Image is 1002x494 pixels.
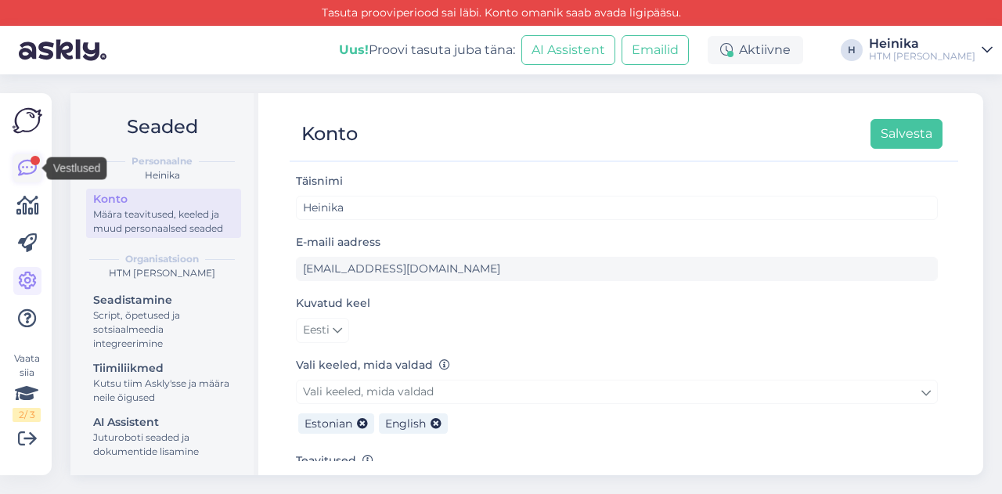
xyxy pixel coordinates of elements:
a: Eesti [296,318,349,343]
b: Uus! [339,42,369,57]
span: Vali keeled, mida valdad [303,384,434,398]
label: E-maili aadress [296,234,380,251]
div: Heinika [83,168,241,182]
input: Sisesta nimi [296,196,938,220]
div: Kutsu tiim Askly'sse ja määra neile õigused [93,377,234,405]
span: Eesti [303,322,330,339]
div: Script, õpetused ja sotsiaalmeedia integreerimine [93,308,234,351]
div: Proovi tasuta juba täna: [339,41,515,59]
input: Sisesta e-maili aadress [296,257,938,281]
div: AI Assistent [93,414,234,431]
button: Salvesta [870,119,943,149]
div: Seadistamine [93,292,234,308]
div: Konto [93,191,234,207]
button: Emailid [622,35,689,65]
label: Teavitused [296,453,373,469]
a: Vali keeled, mida valdad [296,380,938,404]
b: Organisatsioon [125,252,199,266]
div: HTM [PERSON_NAME] [869,50,975,63]
a: KontoMäära teavitused, keeled ja muud personaalsed seaded [86,189,241,238]
label: Täisnimi [296,173,343,189]
label: Kuvatud keel [296,295,370,312]
div: Juturoboti seaded ja dokumentide lisamine [93,431,234,459]
div: HTM [PERSON_NAME] [83,266,241,280]
a: TiimiliikmedKutsu tiim Askly'sse ja määra neile õigused [86,358,241,407]
div: 2 / 3 [13,408,41,422]
div: Määra teavitused, keeled ja muud personaalsed seaded [93,207,234,236]
button: AI Assistent [521,35,615,65]
a: SeadistamineScript, õpetused ja sotsiaalmeedia integreerimine [86,290,241,353]
div: Vaata siia [13,352,41,422]
span: English [385,416,426,431]
a: HeinikaHTM [PERSON_NAME] [869,38,993,63]
b: Personaalne [132,154,193,168]
div: Konto [301,119,358,149]
label: Vali keeled, mida valdad [296,357,450,373]
div: Aktiivne [708,36,803,64]
span: Estonian [305,416,352,431]
div: Tiimiliikmed [93,360,234,377]
img: Askly Logo [13,106,42,135]
a: AI AssistentJuturoboti seaded ja dokumentide lisamine [86,412,241,461]
h2: Seaded [83,112,241,142]
div: Vestlused [47,157,107,180]
div: H [841,39,863,61]
div: Heinika [869,38,975,50]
